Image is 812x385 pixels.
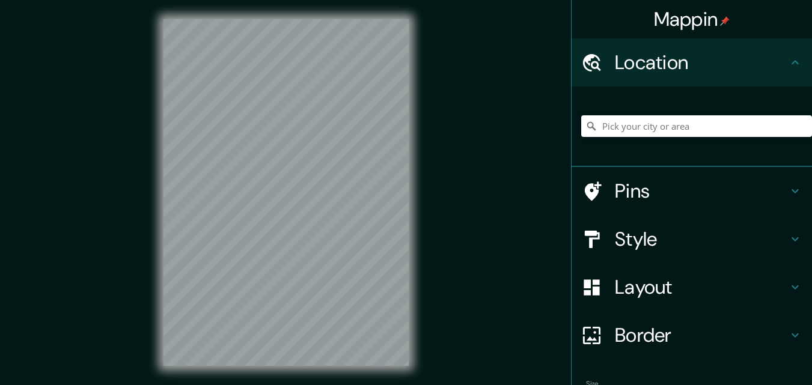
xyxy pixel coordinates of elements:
[615,323,788,347] h4: Border
[615,179,788,203] h4: Pins
[572,167,812,215] div: Pins
[720,16,730,26] img: pin-icon.png
[615,275,788,299] h4: Layout
[581,115,812,137] input: Pick your city or area
[572,311,812,359] div: Border
[654,7,730,31] h4: Mappin
[163,19,409,366] canvas: Map
[572,263,812,311] div: Layout
[615,50,788,74] h4: Location
[572,38,812,86] div: Location
[615,227,788,251] h4: Style
[572,215,812,263] div: Style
